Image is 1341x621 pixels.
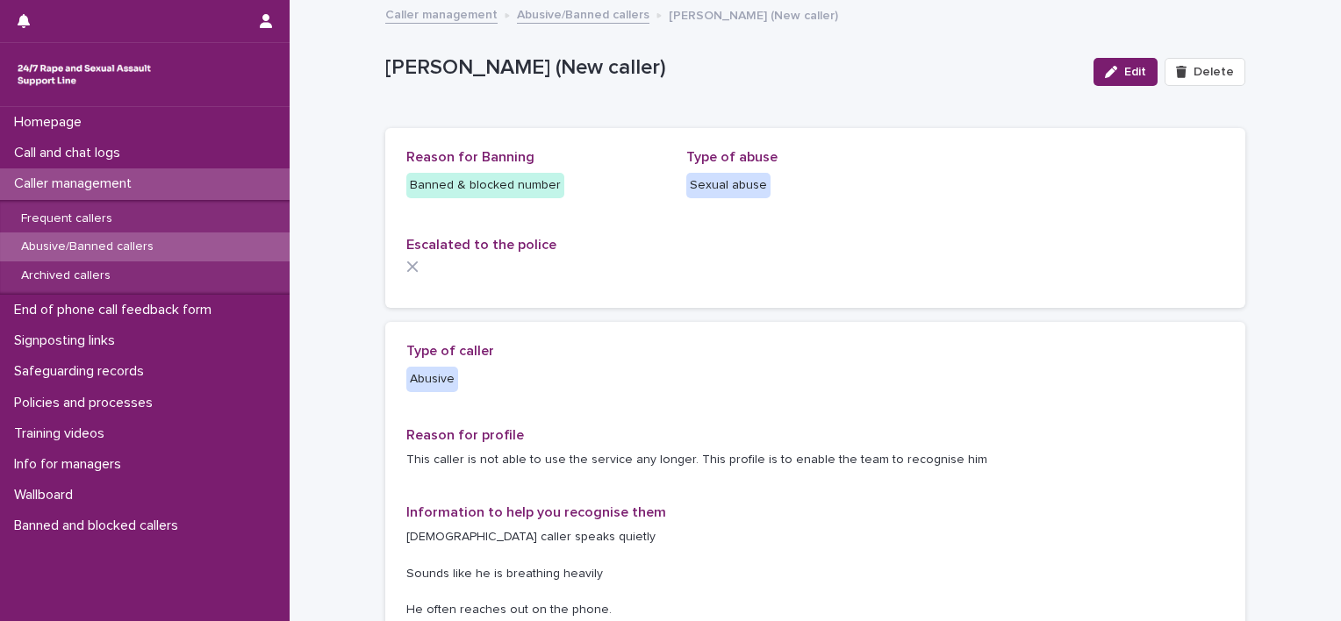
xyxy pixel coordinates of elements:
span: Information to help you recognise them [406,505,666,519]
p: Wallboard [7,487,87,503]
p: Signposting links [7,332,129,349]
p: Caller management [7,175,146,192]
p: Safeguarding records [7,363,158,380]
p: [PERSON_NAME] (New caller) [669,4,838,24]
p: Info for managers [7,456,135,473]
span: Escalated to the police [406,238,556,252]
p: Training videos [7,425,118,442]
a: Abusive/Banned callers [517,4,649,24]
button: Delete [1165,58,1245,86]
span: Reason for profile [406,428,524,442]
p: Frequent callers [7,211,126,226]
p: Archived callers [7,268,125,283]
img: rhQMoQhaT3yELyF149Cw [14,57,154,92]
span: Delete [1194,66,1234,78]
p: This caller is not able to use the service any longer. This profile is to enable the team to reco... [406,451,1224,469]
p: Call and chat logs [7,145,134,161]
p: End of phone call feedback form [7,302,226,318]
div: Banned & blocked number [406,173,564,198]
span: Type of caller [406,344,494,358]
span: Type of abuse [686,150,778,164]
div: Sexual abuse [686,173,771,198]
p: Homepage [7,114,96,131]
p: [PERSON_NAME] (New caller) [385,55,1079,81]
p: Policies and processes [7,395,167,411]
span: Reason for Banning [406,150,534,164]
button: Edit [1094,58,1158,86]
p: Banned and blocked callers [7,517,192,534]
div: Abusive [406,367,458,392]
span: Edit [1124,66,1146,78]
a: Caller management [385,4,498,24]
p: Abusive/Banned callers [7,239,168,254]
